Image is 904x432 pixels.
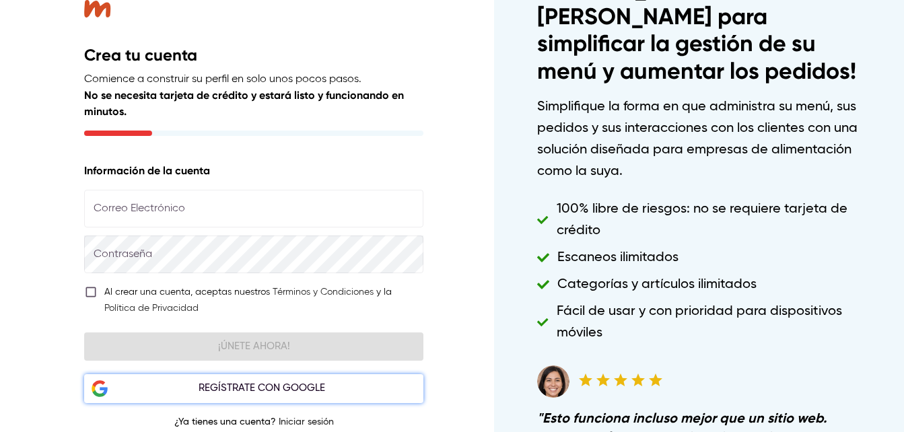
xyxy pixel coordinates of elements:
h6: Escaneos ilimitados [557,247,679,268]
p: Comience a construir su perfil en solo unos pocos pasos. [84,71,423,87]
img: Google Logo [92,380,108,397]
h6: Categorías y artículos ilimitados [557,274,757,295]
h6: 100% libre de riesgos: no se requiere tarjeta de crédito [557,199,861,242]
p: Información de la cuenta [84,163,423,179]
a: Términos y Condiciones [273,287,374,297]
img: Testimonial avatar [537,365,569,398]
div: Al crear una cuenta, aceptas nuestros y la [104,284,423,316]
h6: Fácil de usar y con prioridad para dispositivos móviles [557,301,861,344]
div: Regístrate con Google [108,380,416,397]
a: Política de Privacidad [104,303,199,313]
button: Google LogoRegístrate con Google [84,374,423,402]
a: Iniciar sesión [279,417,334,427]
h6: Simplifique la forma en que administra su menú, sus pedidos y sus interacciones con los clientes ... [537,96,861,182]
p: ¿Ya tienes una cuenta? [84,417,423,428]
p: No se necesita tarjeta de crédito y estará listo y funcionando en minutos. [84,87,423,120]
h2: Crea tu cuenta [84,44,423,66]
